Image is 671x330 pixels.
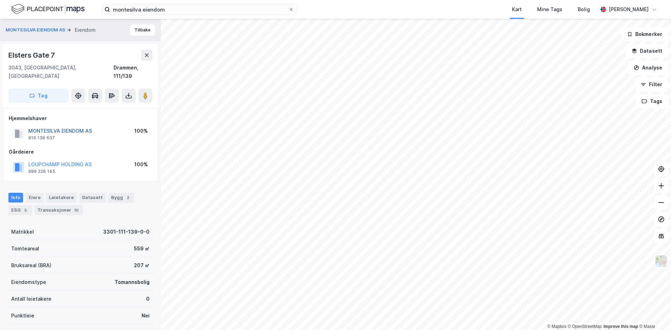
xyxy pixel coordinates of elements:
button: Tag [8,89,68,103]
button: MONTESILVA EIENDOM AS [6,27,67,34]
div: 3043, [GEOGRAPHIC_DATA], [GEOGRAPHIC_DATA] [8,64,114,80]
div: Kart [512,5,522,14]
div: Kontrollprogram for chat [636,296,671,330]
div: Bruksareal (BRA) [11,261,51,270]
div: 100% [134,160,148,169]
div: Eiendom [75,26,96,34]
div: ESG [8,205,32,215]
div: Mine Tags [537,5,562,14]
div: Drammen, 111/139 [114,64,152,80]
div: Eiere [26,193,43,203]
div: Info [8,193,23,203]
button: Tags [636,94,668,108]
div: 5 [22,207,29,214]
div: 3301-111-139-0-0 [103,228,150,236]
div: 559 ㎡ [134,244,150,253]
div: Hjemmelshaver [9,114,152,123]
div: Tomannsbolig [115,278,150,286]
a: Mapbox [547,324,567,329]
img: logo.f888ab2527a4732fd821a326f86c7f29.svg [11,3,85,15]
div: Punktleie [11,311,34,320]
div: Bygg [108,193,134,203]
div: Datasett [79,193,106,203]
div: Bolig [578,5,590,14]
div: Eiendomstype [11,278,46,286]
div: Antall leietakere [11,295,51,303]
div: 989 228 145 [28,169,55,174]
button: Analyse [628,61,668,75]
div: 0 [146,295,150,303]
div: 100% [134,127,148,135]
button: Filter [635,78,668,91]
div: Matrikkel [11,228,34,236]
div: 10 [73,207,80,214]
div: 919 138 637 [28,135,55,141]
div: Tomteareal [11,244,39,253]
div: Elsters Gate 7 [8,50,56,61]
a: Improve this map [604,324,638,329]
button: Tilbake [130,24,155,36]
button: Datasett [626,44,668,58]
img: Z [655,255,668,268]
button: Bokmerker [621,27,668,41]
div: Nei [142,311,150,320]
div: 2 [124,194,131,201]
div: 207 ㎡ [134,261,150,270]
div: Gårdeiere [9,148,152,156]
iframe: Chat Widget [636,296,671,330]
a: OpenStreetMap [568,324,602,329]
div: Leietakere [46,193,77,203]
div: [PERSON_NAME] [609,5,649,14]
div: Transaksjoner [35,205,83,215]
input: Søk på adresse, matrikkel, gårdeiere, leietakere eller personer [110,4,288,15]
